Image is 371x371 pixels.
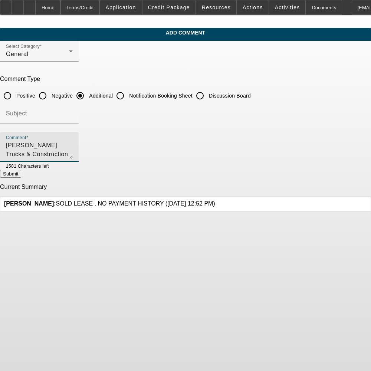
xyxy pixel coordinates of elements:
[6,30,365,36] span: Add Comment
[6,44,40,49] mat-label: Select Category
[275,4,300,10] span: Activities
[128,92,193,99] label: Notification Booking Sheet
[6,110,27,116] mat-label: Subject
[243,4,263,10] span: Actions
[142,0,196,14] button: Credit Package
[196,0,236,14] button: Resources
[15,92,35,99] label: Positive
[6,162,49,170] mat-hint: 1581 Characters left
[148,4,190,10] span: Credit Package
[269,0,306,14] button: Activities
[4,200,215,207] span: SOLD LEASE , NO PAYMENT HISTORY ([DATE] 12:52 PM)
[50,92,73,99] label: Negative
[6,135,26,140] mat-label: Comment
[88,92,113,99] label: Additional
[207,92,251,99] label: Discussion Board
[4,200,56,207] b: [PERSON_NAME]:
[237,0,269,14] button: Actions
[202,4,231,10] span: Resources
[100,0,141,14] button: Application
[6,51,28,57] span: General
[105,4,136,10] span: Application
